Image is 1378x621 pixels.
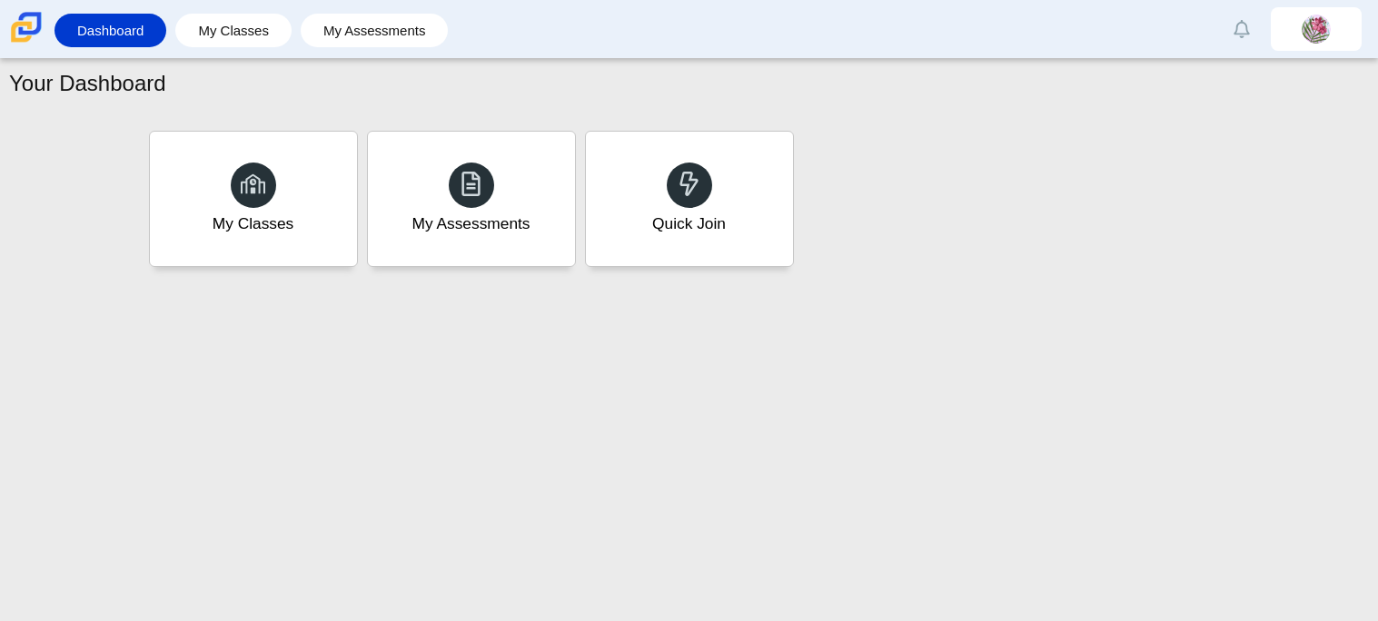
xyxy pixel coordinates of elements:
a: My Assessments [367,131,576,267]
div: My Classes [213,212,294,235]
div: Quick Join [652,212,726,235]
a: Dashboard [64,14,157,47]
img: Carmen School of Science & Technology [7,8,45,46]
a: My Classes [149,131,358,267]
a: Quick Join [585,131,794,267]
img: lilia.perry.gu2Oca [1302,15,1331,44]
a: My Classes [184,14,283,47]
a: My Assessments [310,14,440,47]
h1: Your Dashboard [9,68,166,99]
a: lilia.perry.gu2Oca [1271,7,1362,51]
div: My Assessments [412,212,530,235]
a: Carmen School of Science & Technology [7,34,45,49]
a: Alerts [1222,9,1262,49]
